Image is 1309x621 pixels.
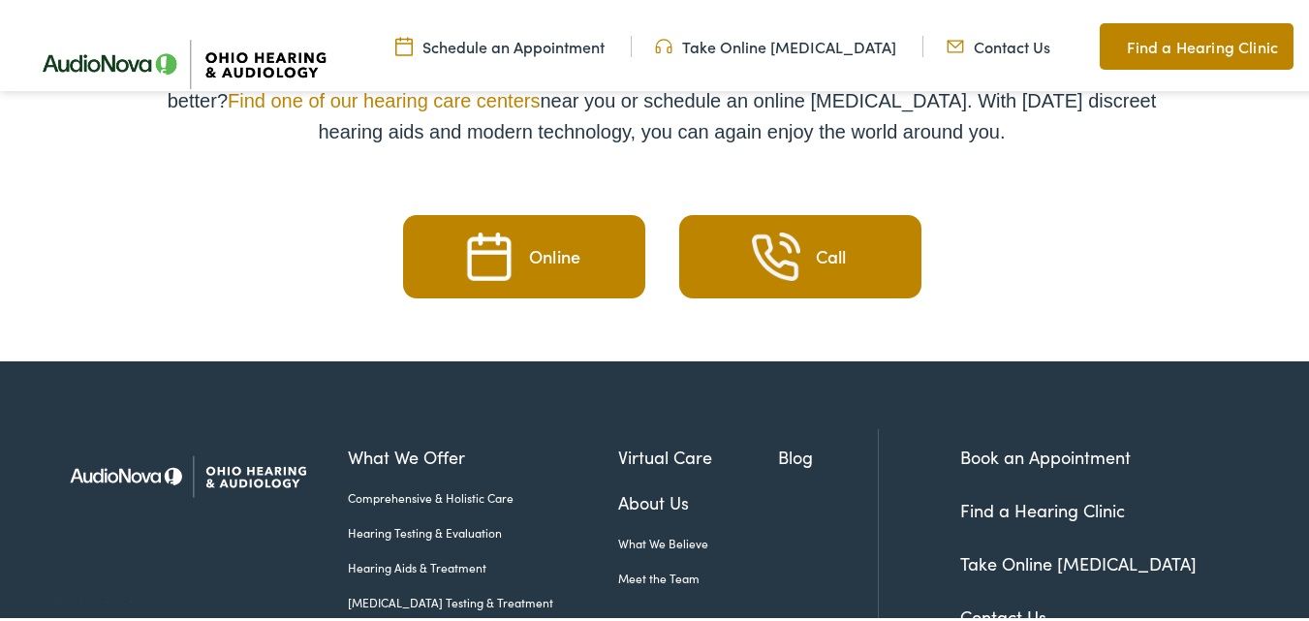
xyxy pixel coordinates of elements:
img: Headphones icone to schedule online hearing test in Cincinnati, OH [655,32,672,53]
a: What We Offer [348,440,619,466]
a: What We Believe [618,531,778,548]
img: Schedule an Appointment [465,229,514,277]
a: Find one of our hearing care centers [228,86,540,108]
a: Hearing Aids & Treatment [348,555,619,573]
div: Online [529,244,580,262]
a: Virtual Care [618,440,778,466]
a: Meet the Team [618,566,778,583]
img: Map pin icon to find Ohio Hearing & Audiology in Cincinnati, OH [1100,31,1117,54]
a: Find a Hearing Clinic [1100,19,1293,66]
a: [MEDICAL_DATA] Testing & Treatment [348,590,619,607]
a: Take Online [MEDICAL_DATA] [960,547,1197,572]
a: Blog [778,440,879,466]
a: Schedule an Appointment Online [403,211,645,295]
a: Schedule an Appointment [395,32,605,53]
a: Take an Online Hearing Test Call [679,211,921,295]
a: Book an Appointment [960,441,1131,465]
a: Comprehensive & Holistic Care [348,485,619,503]
img: Calendar Icon to schedule a hearing appointment in Cincinnati, OH [395,32,413,53]
div: Call [816,244,847,262]
a: Take Online [MEDICAL_DATA] [655,32,896,53]
a: Hearing Testing & Evaluation [348,520,619,538]
a: Find a Hearing Clinic [960,494,1125,518]
img: Ohio Hearing & Audiology [53,425,320,519]
img: Mail icon representing email contact with Ohio Hearing in Cincinnati, OH [947,32,964,53]
a: Contact Us [947,32,1050,53]
a: About Us [618,485,778,512]
img: Take an Online Hearing Test [752,229,800,277]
